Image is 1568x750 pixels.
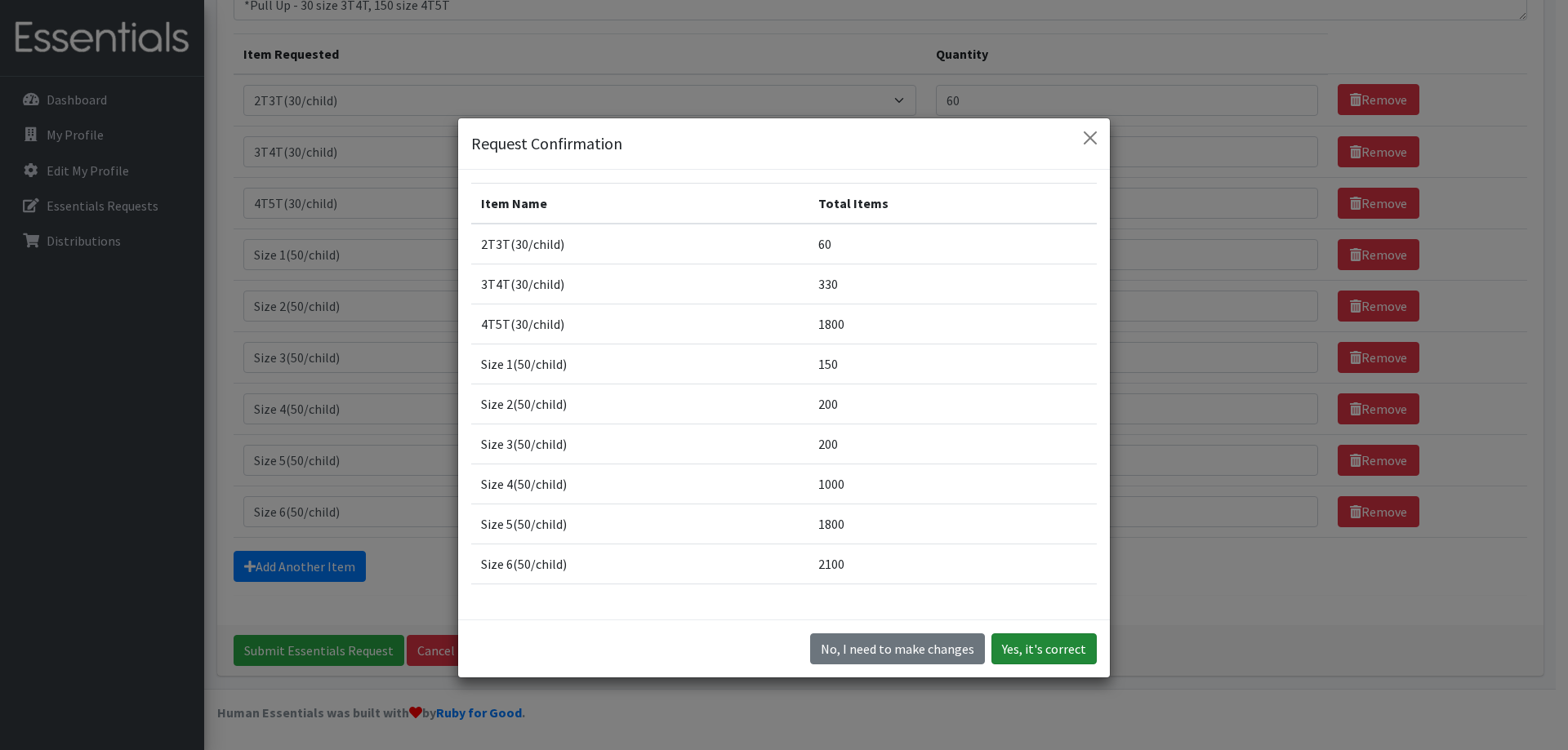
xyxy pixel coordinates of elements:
[471,264,808,304] td: 3T4T(30/child)
[808,183,1097,224] th: Total Items
[808,344,1097,384] td: 150
[471,344,808,384] td: Size 1(50/child)
[471,224,808,264] td: 2T3T(30/child)
[808,224,1097,264] td: 60
[810,633,985,664] button: No I need to make changes
[471,464,808,504] td: Size 4(50/child)
[471,424,808,464] td: Size 3(50/child)
[471,504,808,544] td: Size 5(50/child)
[1077,125,1103,151] button: Close
[471,131,622,156] h5: Request Confirmation
[808,384,1097,424] td: 200
[991,633,1097,664] button: Yes, it's correct
[471,544,808,584] td: Size 6(50/child)
[808,424,1097,464] td: 200
[808,504,1097,544] td: 1800
[808,304,1097,344] td: 1800
[808,544,1097,584] td: 2100
[808,464,1097,504] td: 1000
[471,183,808,224] th: Item Name
[471,304,808,344] td: 4T5T(30/child)
[808,264,1097,304] td: 330
[471,384,808,424] td: Size 2(50/child)
[471,617,1097,641] p: Please confirm that the above list is what you meant to request.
